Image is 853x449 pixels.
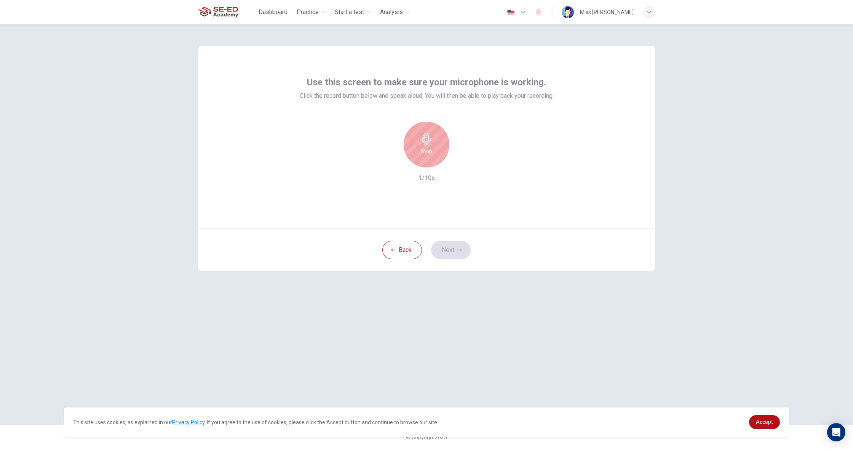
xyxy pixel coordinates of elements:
[294,5,329,19] button: Practice
[404,122,449,167] button: Stop
[73,419,438,425] span: This site uses cookies, as explained in our . If you agree to the use of cookies, please click th...
[382,241,422,259] button: Back
[749,415,780,429] a: dismiss cookie message
[419,174,435,183] h6: 1/10s
[307,76,546,88] span: Use this screen to make sure your microphone is working.
[198,5,238,20] img: SE-ED Academy logo
[506,10,516,15] img: en
[377,5,413,19] button: Analysis
[406,434,447,440] span: © Copyright 2025
[172,419,204,425] a: Privacy Policy
[380,8,403,17] span: Analysis
[332,5,374,19] button: Start a test
[256,5,291,19] button: Dashboard
[198,5,256,20] a: SE-ED Academy logo
[827,423,845,441] div: Open Intercom Messenger
[335,8,364,17] span: Start a test
[259,8,288,17] span: Dashboard
[64,408,789,437] div: cookieconsent
[756,419,773,425] span: Accept
[297,8,319,17] span: Practice
[421,147,432,156] h6: Stop
[580,8,634,17] div: Miss [PERSON_NAME]
[300,91,554,100] span: Click the record button below and speak aloud. You will then be able to play back your recording.
[562,6,574,18] img: Profile picture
